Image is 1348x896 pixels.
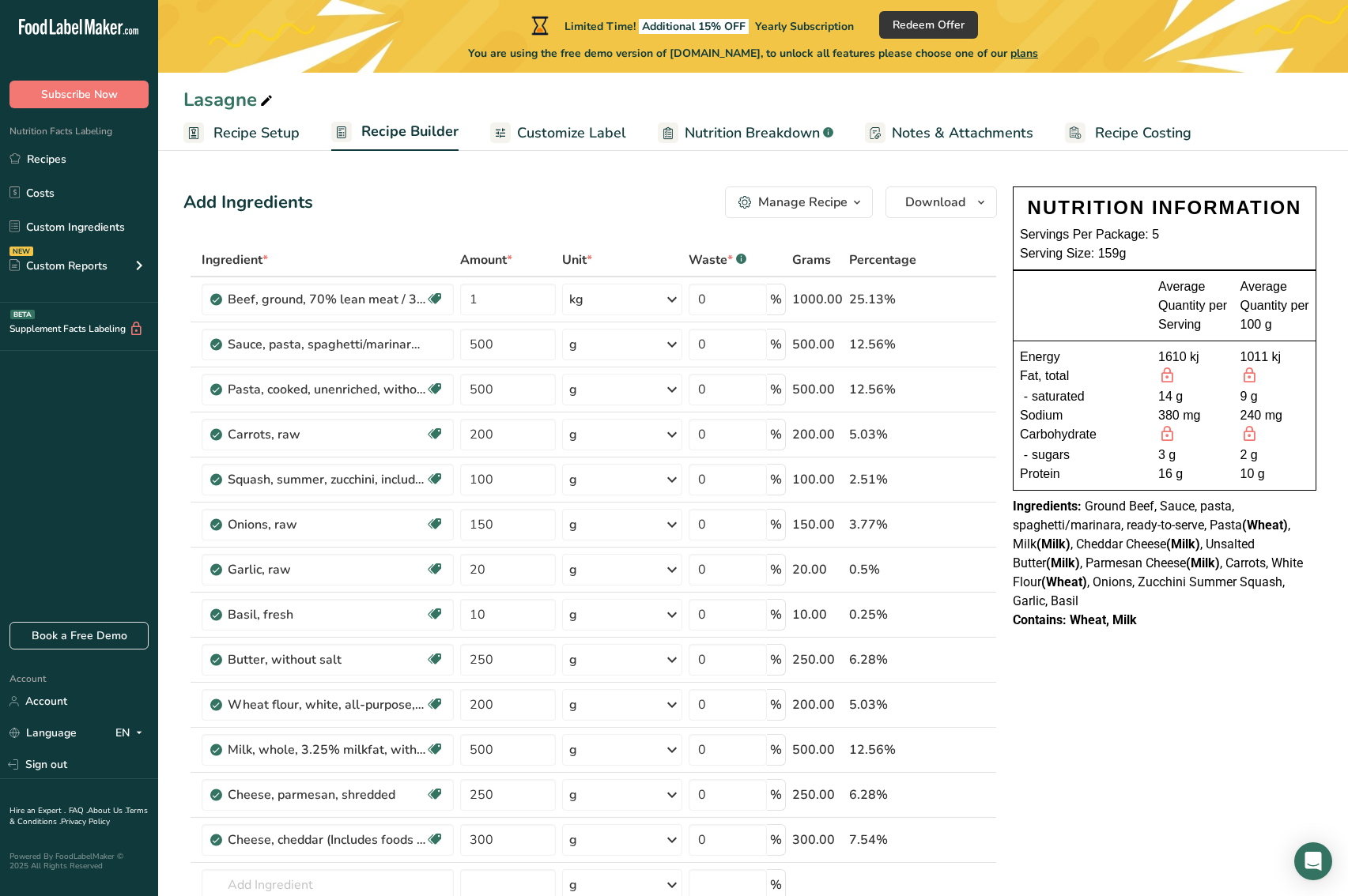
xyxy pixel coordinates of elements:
div: Cheese, parmesan, shredded [228,785,425,804]
div: Limited Time! [528,16,854,35]
div: 250.00 [792,785,843,804]
a: Customize Label [490,115,626,151]
div: g [569,380,577,399]
div: 380 mg [1158,406,1228,425]
div: Average Quantity per 100 g [1240,277,1310,334]
div: g [569,515,577,534]
span: Grams [792,250,831,269]
span: Carbohydrate [1020,425,1097,446]
div: NEW [9,247,33,256]
div: Butter, without salt [228,650,425,669]
b: (Wheat) [1041,574,1087,589]
span: Customize Label [517,122,626,144]
div: g [569,560,577,579]
div: Wheat flour, white, all-purpose, unenriched [228,695,425,714]
button: Redeem Offer [879,11,978,39]
div: Garlic, raw [228,560,425,579]
div: Custom Reports [9,258,108,274]
div: g [569,695,577,714]
span: Ingredients: [1013,499,1082,514]
a: About Us . [88,805,126,816]
span: Additional 15% OFF [639,19,749,34]
a: Nutrition Breakdown [658,115,833,151]
span: Unit [562,250,592,269]
button: Subscribe Now [9,81,149,108]
div: 1000.00 [792,290,843,309]
div: BETA [10,310,35,319]
a: Terms & Conditions . [9,805,148,827]
div: Average Quantity per Serving [1158,277,1228,334]
span: Recipe Costing [1095,122,1191,144]
div: 25.13% [849,290,922,309]
div: Pasta, cooked, unenriched, without added salt [228,380,425,399]
div: Milk, whole, 3.25% milkfat, without added vitamin A and [MEDICAL_DATA] [228,740,425,759]
div: g [569,785,577,804]
div: kg [569,290,583,309]
div: 0.25% [849,605,922,624]
div: 6.28% [849,650,922,669]
div: Lasagne [183,85,276,114]
div: - [1020,387,1032,406]
div: - [1020,446,1032,465]
div: 5.03% [849,695,922,714]
div: NUTRITION INFORMATION [1020,194,1309,222]
div: Carrots, raw [228,425,425,444]
div: Servings Per Package: 5 [1020,225,1309,244]
a: Recipe Costing [1065,115,1191,151]
span: Percentage [849,250,916,269]
b: (Milk) [1186,555,1220,570]
span: plans [1010,46,1038,61]
div: Squash, summer, zucchini, includes skin, raw [228,470,425,489]
span: Ground Beef, Sauce, pasta, spaghetti/marinara, ready-to-serve, Pasta , Milk , Cheddar Cheese , Un... [1013,499,1303,608]
span: Sodium [1020,406,1063,425]
div: g [569,875,577,894]
div: 1011 kj [1240,348,1310,367]
b: (Milk) [1036,536,1070,552]
div: 200.00 [792,425,843,444]
span: Fat, total [1020,367,1069,387]
span: saturated [1032,387,1085,406]
div: 240 mg [1240,406,1310,425]
span: Amount [460,250,512,269]
div: Basil, fresh [228,605,425,624]
div: g [569,335,577,354]
div: 250.00 [792,650,843,669]
a: Book a Free Demo [9,622,149,649]
span: sugars [1032,446,1070,465]
b: (Milk) [1046,555,1080,570]
div: Waste [689,250,746,269]
a: Privacy Policy [61,816,110,827]
div: 12.56% [849,380,922,399]
a: Recipe Builder [331,114,459,152]
div: 12.56% [849,740,922,759]
div: 0.5% [849,560,922,579]
span: Nutrition Breakdown [685,122,820,144]
a: FAQ . [69,805,88,816]
div: Beef, ground, 70% lean meat / 30% fat, raw [228,290,425,309]
b: (Wheat) [1242,518,1288,533]
div: Onions, raw [228,515,425,534]
div: Open Intercom Messenger [1294,842,1332,880]
span: Recipe Setup [213,122,300,144]
div: Powered By FoodLabelMaker © 2025 All Rights Reserved [9,852,149,871]
div: 3 g [1158,446,1228,465]
span: Yearly Subscription [755,19,854,34]
div: 500.00 [792,335,843,354]
div: g [569,650,577,669]
div: Add Ingredients [183,190,313,216]
div: 200.00 [792,695,843,714]
a: Notes & Attachments [865,115,1033,151]
div: 2.51% [849,470,922,489]
div: 12.56% [849,335,922,354]
span: Ingredient [202,250,268,269]
span: You are using the free demo version of [DOMAIN_NAME], to unlock all features please choose one of... [468,45,1038,62]
div: 1610 kj [1158,348,1228,367]
div: 500.00 [792,380,843,399]
div: 3.77% [849,515,922,534]
div: g [569,605,577,624]
div: Manage Recipe [758,193,848,212]
div: Cheese, cheddar (Includes foods for USDA's Food Distribution Program) [228,830,425,849]
div: Serving Size: 159g [1020,244,1309,263]
a: Hire an Expert . [9,805,66,816]
span: Download [905,193,965,212]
